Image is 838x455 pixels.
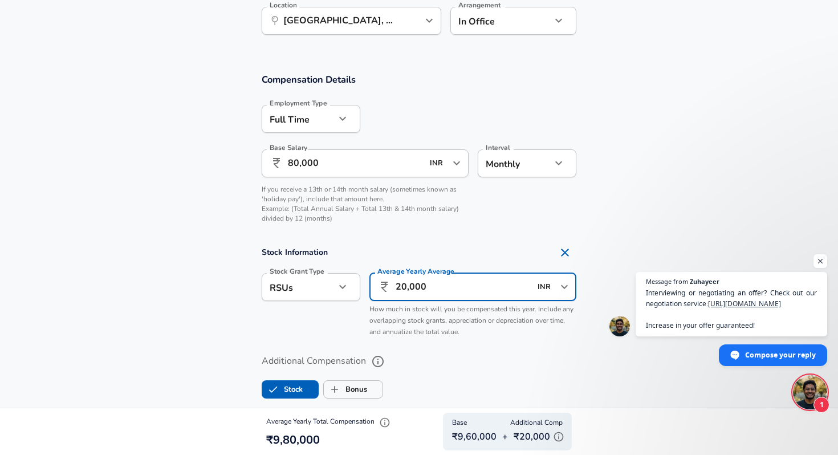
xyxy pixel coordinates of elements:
span: Stock [262,379,284,400]
span: Zuhayeer [690,278,719,285]
button: Explain Total Compensation [376,414,393,431]
button: help [368,352,388,371]
span: Interviewing or negotiating an offer? Check out our negotiation service: Increase in your offer g... [646,287,817,331]
label: Interval [486,144,510,151]
button: BonusBonus [323,380,383,399]
p: If you receive a 13th or 14th month salary (sometimes known as 'holiday pay'), include that amoun... [262,185,469,224]
input: 40,000 [396,273,531,301]
div: Full Time [262,105,335,133]
div: Open chat [793,375,827,409]
button: Remove Section [554,241,576,264]
button: StockStock [262,380,319,399]
label: Stock [262,379,303,400]
p: + [502,430,508,444]
h4: Stock Information [262,241,576,264]
label: Arrangement [458,2,501,9]
button: Explain Additional Compensation [550,429,567,446]
label: Average Average [377,268,454,275]
span: Message from [646,278,688,285]
button: Open [556,279,572,295]
span: Average Yearly Total Compensation [266,417,393,426]
div: RSUs [262,273,335,301]
span: Base [452,417,467,429]
input: USD [534,278,557,296]
input: 100,000 [288,149,423,177]
label: Employment Type [270,100,327,107]
span: Yearly [406,267,426,277]
button: Open [449,155,465,171]
p: ₹9,60,000 [452,430,497,444]
label: Additional Compensation [262,352,576,371]
p: ₹20,000 [514,429,567,446]
span: Compose your reply [745,345,816,365]
button: Open [421,13,437,29]
label: Base Salary [270,144,307,151]
div: In Office [450,7,534,35]
span: Bonus [324,379,345,400]
label: Location [270,2,296,9]
div: Monthly [478,149,551,177]
label: Bonus [324,379,367,400]
label: Stock Grant Type [270,268,324,275]
span: 1 [813,397,829,413]
span: Additional Comp [510,417,563,429]
span: How much in stock will you be compensated this year. Include any overlapping stock grants, apprec... [369,304,573,336]
h3: Compensation Details [262,73,576,86]
input: USD [426,155,449,172]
